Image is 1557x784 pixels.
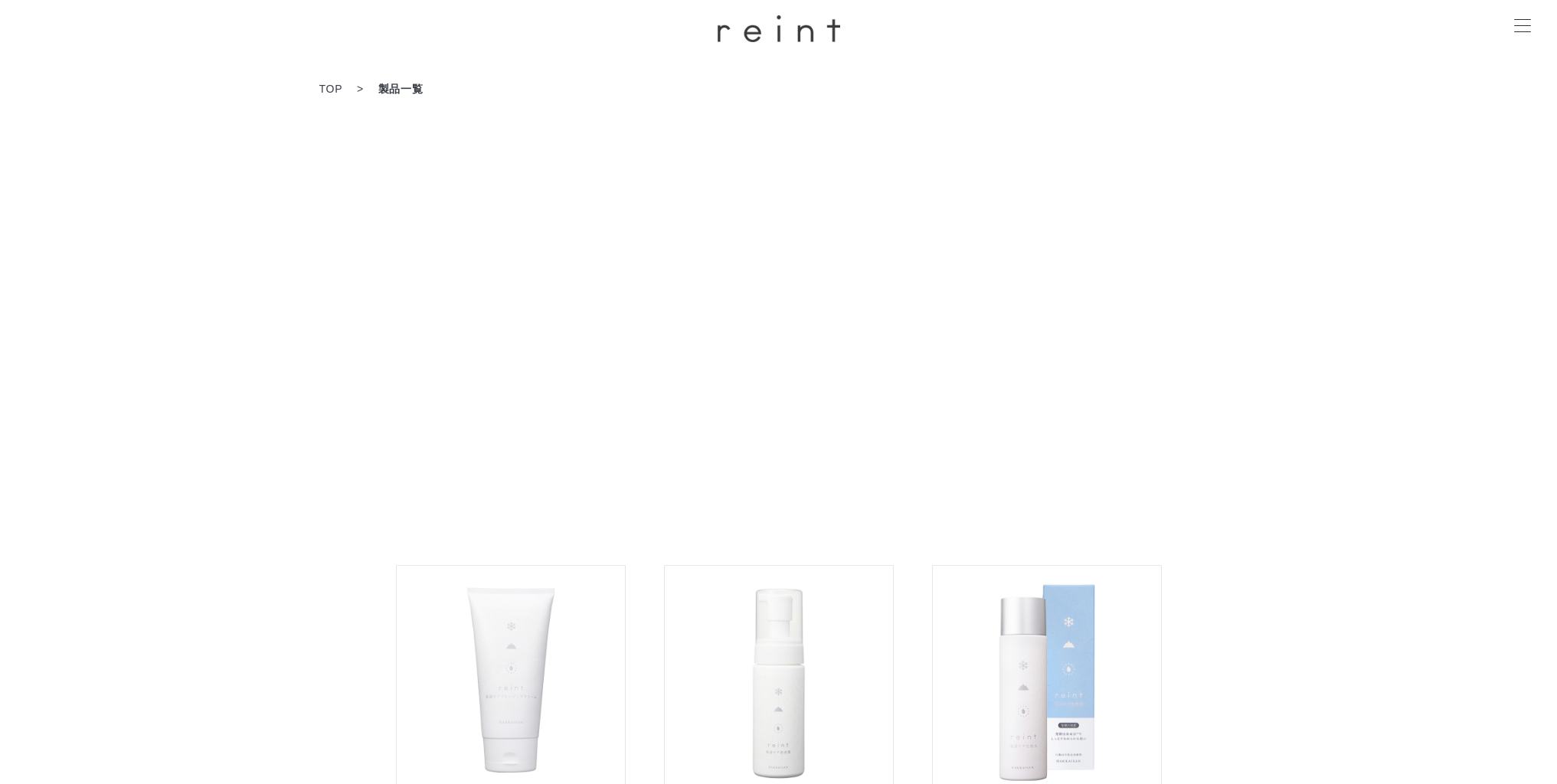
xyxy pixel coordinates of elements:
[396,534,626,550] span: 2,970円（税込）
[932,515,1162,550] p: reint 保湿ケア化粧水
[396,278,626,550] a: reint 保湿ケアクレンジングクリーム reint 保湿ケアクレンジングクリーム2,970円（税込）
[932,278,1162,550] a: reint 保湿ケア化粧水 reint 保湿ケア化粧水3,740円（税込）
[664,515,894,550] p: reint 保湿ケア泡洗顔
[664,278,894,508] img: reint 保湿ケア泡洗顔
[664,278,894,550] a: reint 保湿ケア泡洗顔 reint 保湿ケア泡洗顔2,750 円（税込）
[396,278,626,508] img: reint 保湿ケアクレンジングクリーム
[396,515,626,550] p: reint 保湿ケアクレンジングクリーム
[932,534,1162,550] span: 3,740円（税込）
[664,534,894,550] span: 2,750 円（税込）
[319,81,342,96] a: TOP
[718,15,840,42] img: ロゴ
[932,278,1162,508] img: reint 保湿ケア化粧水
